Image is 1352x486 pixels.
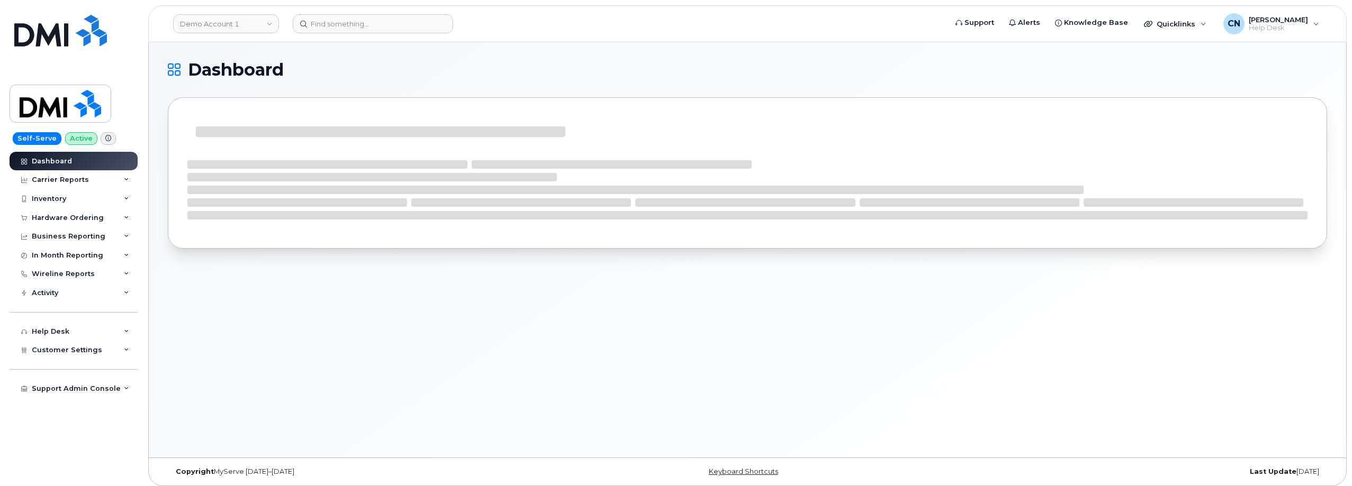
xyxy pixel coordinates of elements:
[188,62,284,78] span: Dashboard
[168,467,554,476] div: MyServe [DATE]–[DATE]
[709,467,778,475] a: Keyboard Shortcuts
[176,467,214,475] strong: Copyright
[941,467,1327,476] div: [DATE]
[1250,467,1296,475] strong: Last Update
